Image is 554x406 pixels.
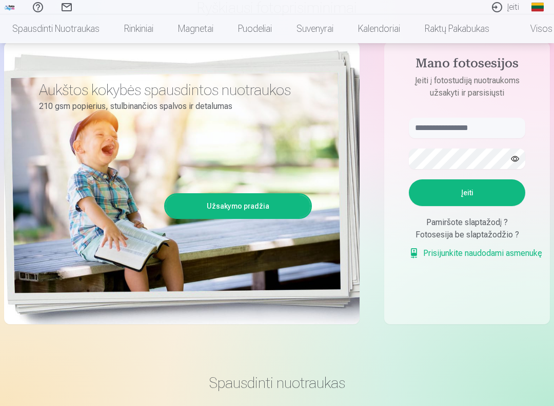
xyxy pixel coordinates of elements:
a: Kalendoriai [346,14,412,43]
p: Įeiti į fotostudiją nuotraukoms užsakyti ir parsisiųsti [399,75,536,99]
div: Pamiršote slaptažodį ? [409,216,525,229]
a: Suvenyrai [284,14,346,43]
a: Užsakymo pradžia [166,195,310,217]
a: Magnetai [166,14,226,43]
button: Įeiti [409,179,525,206]
a: Puodeliai [226,14,284,43]
h3: Aukštos kokybės spausdintos nuotraukos [39,81,304,99]
p: 210 gsm popierius, stulbinančios spalvos ir detalumas [39,99,304,114]
h4: Mano fotosesijos [399,56,536,75]
a: Rinkiniai [112,14,166,43]
div: Fotosesija be slaptažodžio ? [409,229,525,241]
h3: Spausdinti nuotraukas [12,374,542,392]
img: /fa2 [4,4,15,10]
a: Prisijunkite naudodami asmenukę [409,247,542,260]
a: Raktų pakabukas [412,14,502,43]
